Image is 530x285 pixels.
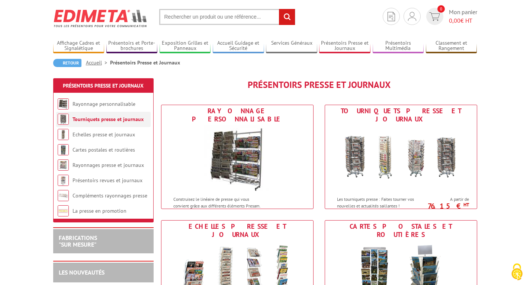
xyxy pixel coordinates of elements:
[161,105,314,209] a: Rayonnage personnalisable Rayonnage personnalisable Construisez le linéaire de presse qui vous co...
[373,40,424,52] a: Présentoirs Multimédia
[163,107,311,123] div: Rayonnage personnalisable
[53,40,105,52] a: Affichage Cadres et Signalétique
[106,40,158,52] a: Présentoirs et Porte-brochures
[504,260,530,285] button: Cookies (fenêtre modale)
[431,196,469,202] span: A partir de
[427,204,469,208] p: 76.15 €
[449,16,477,25] span: € HT
[437,5,445,13] span: 0
[508,263,526,281] img: Cookies (fenêtre modale)
[327,222,475,239] div: Cartes postales et routières
[73,101,135,107] a: Rayonnage personnalisable
[337,196,429,209] p: Les tourniquets presse : Faites tourner vos nouvelles et actualités saillantes !
[73,192,147,199] a: Compléments rayonnages presse
[53,59,81,67] a: Retour
[73,177,142,184] a: Présentoirs revues et journaux
[110,59,180,66] li: Présentoirs Presse et Journaux
[73,146,135,153] a: Cartes postales et routières
[73,162,144,168] a: Rayonnages presse et journaux
[73,208,126,214] a: La presse en promotion
[213,40,264,52] a: Accueil Guidage et Sécurité
[429,12,440,21] img: devis rapide
[73,131,135,138] a: Echelles presse et journaux
[327,107,475,123] div: Tourniquets presse et journaux
[319,40,370,52] a: Présentoirs Presse et Journaux
[426,40,477,52] a: Classement et Rangement
[463,202,469,208] sup: HT
[58,159,69,171] img: Rayonnages presse et journaux
[58,129,69,140] img: Echelles presse et journaux
[160,40,211,52] a: Exposition Grilles et Panneaux
[449,8,477,25] span: Mon panier
[63,82,144,89] a: Présentoirs Presse et Journaux
[58,175,69,186] img: Présentoirs revues et journaux
[449,17,460,24] span: 0,00
[279,9,295,25] input: rechercher
[332,125,470,192] img: Tourniquets presse et journaux
[388,12,395,21] img: devis rapide
[53,4,148,32] img: Edimeta
[424,8,477,25] a: devis rapide 0 Mon panier 0,00€ HT
[59,234,97,248] a: FABRICATIONS"Sur Mesure"
[58,144,69,155] img: Cartes postales et routières
[58,98,69,110] img: Rayonnage personnalisable
[159,9,295,25] input: Rechercher un produit ou une référence...
[58,205,69,216] img: La presse en promotion
[173,196,266,209] p: Construisez le linéaire de presse qui vous convient grâce aux différents éléments Presam.
[163,222,311,239] div: Echelles presse et journaux
[325,105,477,209] a: Tourniquets presse et journaux Tourniquets presse et journaux Les tourniquets presse : Faites tou...
[161,80,477,90] h1: Présentoirs Presse et Journaux
[408,12,416,21] img: devis rapide
[58,190,69,201] img: Compléments rayonnages presse
[204,125,271,192] img: Rayonnage personnalisable
[73,116,144,123] a: Tourniquets presse et journaux
[266,40,317,52] a: Services Généraux
[59,269,105,276] a: LES NOUVEAUTÉS
[86,59,110,66] a: Accueil
[58,114,69,125] img: Tourniquets presse et journaux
